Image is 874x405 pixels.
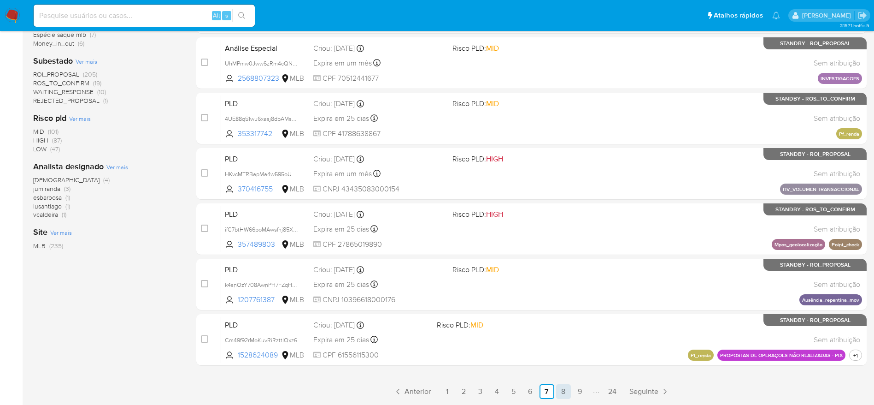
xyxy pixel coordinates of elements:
span: s [225,11,228,20]
input: Pesquise usuários ou casos... [34,10,255,22]
span: 3.157.1-hotfix-5 [840,22,869,29]
span: Alt [213,11,220,20]
a: Notificações [772,12,780,19]
p: eduardo.dutra@mercadolivre.com [802,11,854,20]
button: search-icon [232,9,251,22]
a: Sair [857,11,867,20]
span: Atalhos rápidos [714,11,763,20]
